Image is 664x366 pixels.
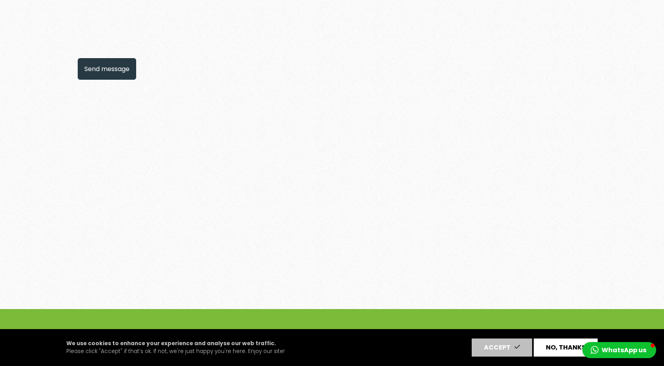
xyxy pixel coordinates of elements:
button: Accept [472,339,532,357]
button: WhatsApp us [582,342,656,358]
strong: We use cookies to enhance your experience and analyse our web traffic. [66,340,276,347]
h3: Call to Book a Consultation [73,328,591,341]
button: No, thanks [534,339,598,357]
p: Please click "Accept" if that’s ok. If not, we're just happy you're here. Enjoy our site! [66,340,285,356]
iframe: reCAPTCHA [78,2,197,33]
button: Send message [78,58,136,80]
a: 07757 453649 [240,327,317,342]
